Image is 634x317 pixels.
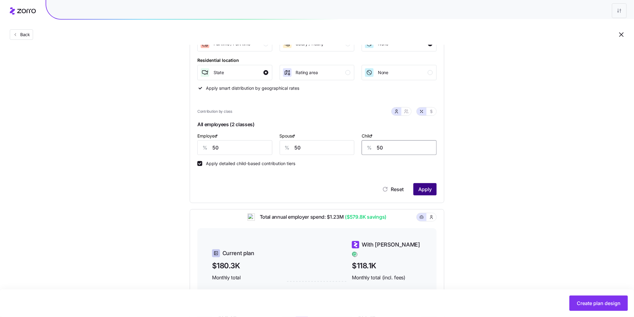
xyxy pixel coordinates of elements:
div: % [362,141,377,155]
label: Employee [197,133,219,139]
span: Rating area [296,70,318,76]
span: Current plan [222,249,254,258]
button: Back [10,29,33,40]
span: Create plan design [577,300,621,307]
span: Monthly total [212,274,282,281]
span: ($579.8K savings) [344,213,387,221]
button: Apply [413,183,437,195]
div: Residential location [197,57,239,64]
span: $118.1K [352,260,422,271]
div: % [280,141,295,155]
button: Create plan design [569,296,628,311]
label: Apply detailed child-based contribution tiers [202,161,295,166]
span: Reset [391,186,404,193]
button: Reset [377,183,408,195]
span: Back [18,32,30,38]
img: ai-icon.png [248,213,255,221]
span: Monthly total (incl. fees) [352,274,422,281]
span: None [378,70,388,76]
label: Spouse [280,133,297,139]
span: $180.3K [212,260,282,271]
label: Child [362,133,374,139]
span: State [214,70,224,76]
span: Contribution by class [197,109,232,115]
span: With [PERSON_NAME] [362,240,420,249]
span: All employees (2 classes) [197,119,437,132]
span: Total annual employer spend: $1.23M [255,213,386,221]
span: Apply [418,186,432,193]
div: % [198,141,212,155]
